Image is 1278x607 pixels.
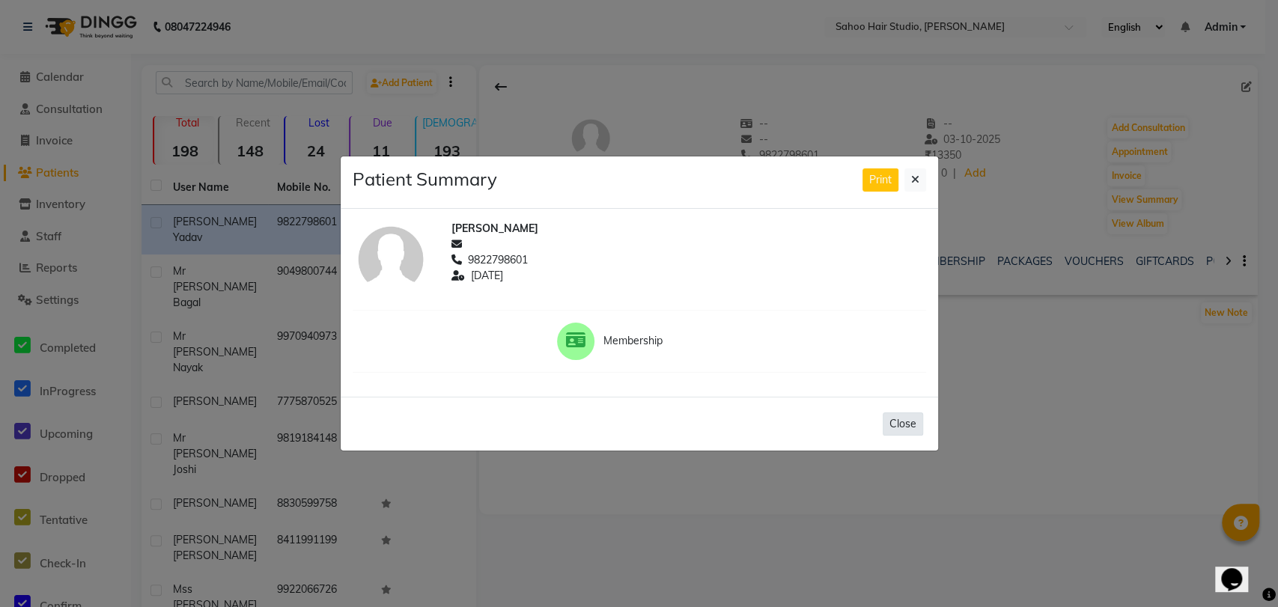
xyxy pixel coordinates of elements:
span: [DATE] [471,268,503,284]
span: Membership [603,333,721,349]
button: Close [883,412,923,436]
iframe: chat widget [1215,547,1263,592]
span: [PERSON_NAME] [451,221,538,237]
h4: Patient Summary [353,168,497,190]
span: 9822798601 [468,252,528,268]
button: Print [862,168,898,192]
